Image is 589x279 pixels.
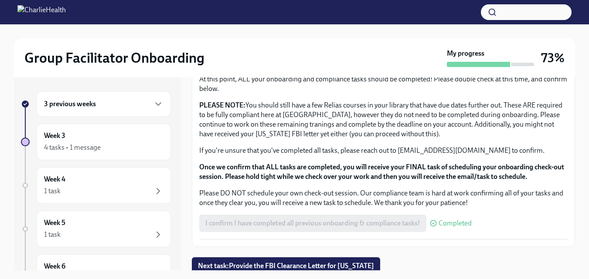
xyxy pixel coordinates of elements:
[44,186,61,196] div: 1 task
[199,163,564,181] strong: Once we confirm that ALL tasks are completed, you will receive your FINAL task of scheduling your...
[199,74,568,94] p: At this point, ALL your onboarding and compliance tasks should be completed! Please double check ...
[439,220,472,227] span: Completed
[44,218,65,228] h6: Week 5
[199,146,568,155] p: If you're unsure that you've completed all tasks, please reach out to [EMAIL_ADDRESS][DOMAIN_NAME...
[541,50,565,66] h3: 73%
[199,101,245,109] strong: PLEASE NOTE:
[44,175,65,184] h6: Week 4
[44,131,65,141] h6: Week 3
[44,230,61,239] div: 1 task
[199,101,568,139] p: You should still have a few Relias courses in your library that have due dates further out. These...
[17,5,66,19] img: CharlieHealth
[21,124,171,160] a: Week 34 tasks • 1 message
[24,49,204,67] h2: Group Facilitator Onboarding
[21,211,171,247] a: Week 51 task
[44,262,65,271] h6: Week 6
[447,49,484,58] strong: My progress
[199,188,568,208] p: Please DO NOT schedule your own check-out session. Our compliance team is hard at work confirming...
[21,167,171,204] a: Week 41 task
[37,91,171,117] div: 3 previous weeks
[192,257,380,275] button: Next task:Provide the FBI Clearance Letter for [US_STATE]
[44,99,96,109] h6: 3 previous weeks
[198,262,374,270] span: Next task : Provide the FBI Clearance Letter for [US_STATE]
[44,143,101,152] div: 4 tasks • 1 message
